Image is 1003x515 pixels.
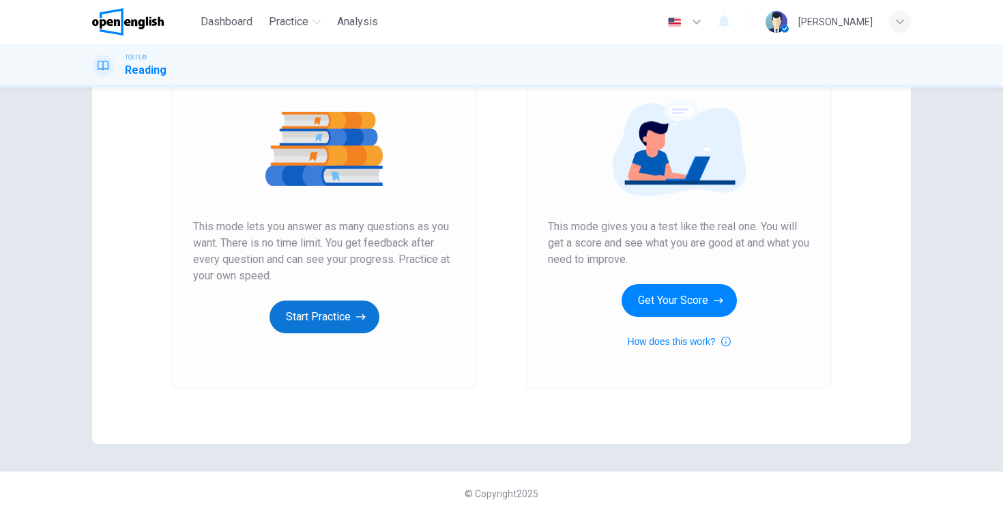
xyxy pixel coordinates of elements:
[92,8,195,36] a: OpenEnglish logo
[766,11,787,33] img: Profile picture
[627,333,730,350] button: How does this work?
[798,14,873,30] div: [PERSON_NAME]
[92,8,164,36] img: OpenEnglish logo
[195,10,258,34] button: Dashboard
[269,14,308,30] span: Practice
[193,219,455,284] span: This mode lets you answer as many questions as you want. There is no time limit. You get feedback...
[125,62,166,79] h1: Reading
[201,14,252,30] span: Dashboard
[332,10,383,34] button: Analysis
[666,17,683,27] img: en
[548,219,810,268] span: This mode gives you a test like the real one. You will get a score and see what you are good at a...
[465,488,538,499] span: © Copyright 2025
[270,301,379,333] button: Start Practice
[263,10,326,34] button: Practice
[622,284,737,317] button: Get Your Score
[125,53,147,62] span: TOEFL®
[337,14,378,30] span: Analysis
